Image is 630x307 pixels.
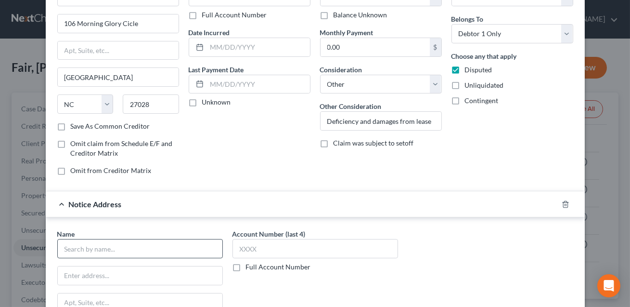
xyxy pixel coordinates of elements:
input: 0.00 [321,38,430,56]
label: Account Number (last 4) [232,229,306,239]
input: MM/DD/YYYY [207,38,310,56]
label: Last Payment Date [189,65,244,75]
label: Unknown [202,97,231,107]
span: Omit from Creditor Matrix [71,166,152,174]
span: Claim was subject to setoff [334,139,414,147]
input: Apt, Suite, etc... [58,41,179,60]
span: Belongs To [451,15,484,23]
label: Full Account Number [202,10,267,20]
label: Date Incurred [189,27,230,38]
label: Choose any that apply [451,51,517,61]
span: Disputed [465,66,492,74]
label: Monthly Payment [320,27,373,38]
span: Name [57,230,75,238]
div: Open Intercom Messenger [597,274,620,297]
label: Save As Common Creditor [71,121,150,131]
div: $ [430,38,441,56]
input: MM/DD/YYYY [207,75,310,93]
input: Enter address... [58,267,222,285]
label: Other Consideration [320,101,382,111]
span: Omit claim from Schedule E/F and Creditor Matrix [71,139,173,157]
span: Notice Address [69,200,122,209]
input: Specify... [321,112,441,130]
input: Search by name... [57,239,223,258]
label: Consideration [320,65,362,75]
input: Enter address... [58,14,179,33]
input: Enter zip... [123,94,179,114]
span: Contingent [465,96,499,105]
input: Enter city... [58,68,179,86]
span: Unliquidated [465,81,504,89]
label: Balance Unknown [334,10,387,20]
input: XXXX [232,239,398,258]
label: Full Account Number [246,262,311,272]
